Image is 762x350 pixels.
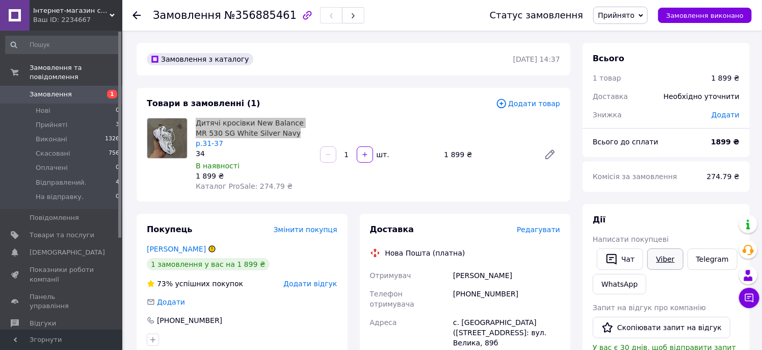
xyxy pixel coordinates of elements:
div: Ваш ID: 2234667 [33,15,122,24]
span: 0 [116,192,119,202]
div: 1 899 ₴ [440,147,536,162]
span: Отримувач [370,271,411,280]
div: 1 899 ₴ [712,73,740,83]
span: 1 товар [593,74,621,82]
span: Написати покупцеві [593,235,669,243]
span: Дії [593,215,606,224]
span: Додати [712,111,740,119]
button: Замовлення виконано [658,8,752,23]
b: 1899 ₴ [711,138,740,146]
a: Telegram [688,248,738,270]
a: Редагувати [540,144,560,165]
a: Дитячі кросівки New Balance MR 530 SG White Silver Navy р.31-37 [196,119,304,147]
div: успішних покупок [147,279,243,289]
span: Телефон отримувача [370,290,414,308]
span: Доставка [370,224,414,234]
span: 4 [116,178,119,187]
div: Замовлення з каталогу [147,53,253,65]
span: Покупець [147,224,193,234]
span: 756 [109,149,119,158]
span: Скасовані [36,149,70,158]
span: Панель управління [30,292,94,311]
span: Редагувати [517,226,560,234]
span: 0 [116,106,119,115]
span: На відправку. [36,192,84,202]
span: Прийнято [598,11,635,19]
input: Пошук [5,36,120,54]
span: Адреса [370,318,397,327]
span: Товари в замовленні (1) [147,98,260,108]
span: Додати відгук [283,280,337,288]
div: 1 899 ₴ [196,171,312,181]
div: [PHONE_NUMBER] [451,285,562,313]
span: Замовлення [153,9,221,21]
div: Статус замовлення [490,10,584,20]
button: Чат з покупцем [739,288,759,308]
span: Всього [593,54,624,63]
span: Замовлення та повідомлення [30,63,122,82]
span: Змінити покупця [274,226,337,234]
div: Повернутися назад [133,10,141,20]
span: Показники роботи компанії [30,265,94,284]
span: Повідомлення [30,213,79,222]
span: 274.79 ₴ [707,172,740,181]
span: 73% [157,280,173,288]
span: Відгуки [30,319,56,328]
span: 0 [116,163,119,172]
span: 1 [107,90,117,98]
img: Дитячі кросівки New Balance MR 530 SG White Silver Navy р.31-37 [147,118,187,158]
span: [DEMOGRAPHIC_DATA] [30,248,105,257]
div: [PHONE_NUMBER] [156,315,223,326]
time: [DATE] 14:37 [513,55,560,63]
span: №356885461 [224,9,297,21]
span: Замовлення виконано [666,12,744,19]
a: Viber [647,248,683,270]
button: Чат [597,248,643,270]
div: шт. [374,149,390,160]
span: Доставка [593,92,628,101]
span: 3 [116,120,119,130]
div: 1 замовлення у вас на 1 899 ₴ [147,258,270,270]
span: Додати товар [496,98,560,109]
span: Виконані [36,135,67,144]
span: Комісія за замовлення [593,172,677,181]
a: [PERSON_NAME] [147,245,206,253]
span: Каталог ProSale: 274.79 ₴ [196,182,293,190]
span: Всього до сплати [593,138,659,146]
span: Інтернет-магазин спортивного взуття "Topstyle" [33,6,110,15]
span: Товари та послуги [30,231,94,240]
span: В наявності [196,162,240,170]
span: Нові [36,106,50,115]
span: Знижка [593,111,622,119]
div: Нова Пошта (платна) [383,248,468,258]
span: Запит на відгук про компанію [593,304,706,312]
div: 34 [196,148,312,159]
a: WhatsApp [593,274,646,294]
span: Відправлений. [36,178,87,187]
span: Додати [157,298,185,306]
span: Прийняті [36,120,67,130]
button: Скопіювати запит на відгук [593,317,730,338]
div: [PERSON_NAME] [451,266,562,285]
span: Оплачені [36,163,68,172]
span: Замовлення [30,90,72,99]
span: 1326 [105,135,119,144]
div: Необхідно уточнити [658,85,746,108]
